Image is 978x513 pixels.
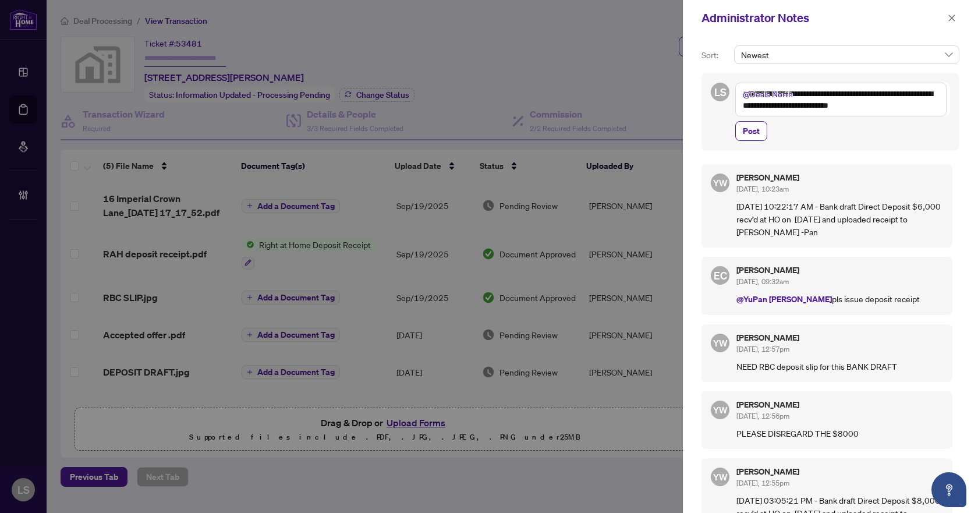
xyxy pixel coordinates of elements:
[736,277,789,286] span: [DATE], 09:32am
[736,401,943,409] h5: [PERSON_NAME]
[714,84,727,100] span: LS
[713,336,728,350] span: YW
[735,121,767,141] button: Post
[736,360,943,373] p: NEED RBC deposit slip for this BANK DRAFT
[736,266,943,274] h5: [PERSON_NAME]
[736,412,789,420] span: [DATE], 12:56pm
[931,472,966,507] button: Open asap
[736,479,789,487] span: [DATE], 12:55pm
[701,49,729,62] p: Sort:
[736,293,832,305] span: @YuPan [PERSON_NAME]
[736,292,943,306] p: pls issue deposit receipt
[701,9,944,27] div: Administrator Notes
[714,267,727,284] span: EC
[713,470,728,484] span: YW
[713,176,728,190] span: YW
[741,46,952,63] span: Newest
[736,200,943,238] p: [DATE] 10:22:17 AM - Bank draft Direct Deposit $6,000 recv’d at HO on [DATE] and uploaded receipt...
[736,345,789,353] span: [DATE], 12:57pm
[736,334,943,342] h5: [PERSON_NAME]
[736,468,943,476] h5: [PERSON_NAME]
[743,122,760,140] span: Post
[713,403,728,417] span: YW
[736,174,943,182] h5: [PERSON_NAME]
[736,185,789,193] span: [DATE], 10:23am
[736,427,943,440] p: PLEASE DISREGARD THE $8000
[948,14,956,22] span: close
